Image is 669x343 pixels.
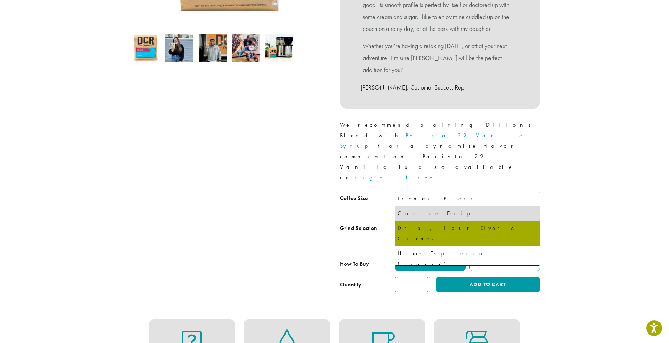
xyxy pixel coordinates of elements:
[265,34,293,62] img: Dillons - Image 5
[436,277,540,292] button: Add to cart
[340,132,528,150] a: Barista 22 Vanilla Syrup
[395,192,540,209] span: 5 lb | $95.00 $71.25
[340,281,361,289] div: Quantity
[398,193,538,204] div: French Press
[165,34,193,62] img: Dillons - Image 2
[395,277,428,292] input: Product quantity
[354,174,434,181] a: sugar-free
[132,34,160,62] img: Dillons
[363,40,517,75] p: Whether you’re having a relaxing [DATE], or off at your next adventure- I’m sure [PERSON_NAME] wi...
[340,223,395,233] label: Grind Selection
[232,34,260,62] img: David Morris picks Dillons for 2021
[340,260,369,268] span: How To Buy
[356,81,524,93] p: – [PERSON_NAME], Customer Success Rep
[340,193,395,204] label: Coffee Size
[398,248,538,269] div: Home Espresso (coarse)
[398,208,538,219] div: Coarse Drip
[398,223,538,244] div: Drip, Pour Over & Chemex
[398,193,458,207] span: 5 lb | $95.00 $71.25
[340,120,540,183] p: We recommend pairing Dillons Blend with for a dynamite flavor combination. Barista 22 Vanilla is ...
[199,34,227,62] img: Dillons - Image 3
